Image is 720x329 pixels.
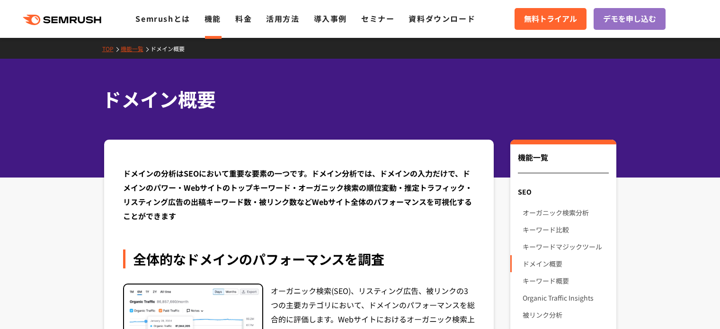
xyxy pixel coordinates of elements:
[361,13,394,24] a: セミナー
[102,44,121,53] a: TOP
[235,13,252,24] a: 料金
[409,13,475,24] a: 資料ダウンロード
[518,151,608,173] div: 機能一覧
[524,13,577,25] span: 無料トライアル
[151,44,192,53] a: ドメイン概要
[523,272,608,289] a: キーワード概要
[135,13,190,24] a: Semrushとは
[121,44,151,53] a: 機能一覧
[102,85,609,113] h1: ドメイン概要
[123,249,475,268] div: 全体的なドメインのパフォーマンスを調査
[523,255,608,272] a: ドメイン概要
[314,13,347,24] a: 導入事例
[603,13,656,25] span: デモを申し込む
[204,13,221,24] a: 機能
[266,13,299,24] a: 活用方法
[123,166,475,223] div: ドメインの分析はSEOにおいて重要な要素の一つです。ドメイン分析では、ドメインの入力だけで、ドメインのパワー・Webサイトのトップキーワード・オーガニック検索の順位変動・推定トラフィック・リステ...
[510,183,616,200] div: SEO
[523,238,608,255] a: キーワードマジックツール
[523,289,608,306] a: Organic Traffic Insights
[594,8,666,30] a: デモを申し込む
[523,306,608,323] a: 被リンク分析
[523,204,608,221] a: オーガニック検索分析
[523,221,608,238] a: キーワード比較
[515,8,587,30] a: 無料トライアル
